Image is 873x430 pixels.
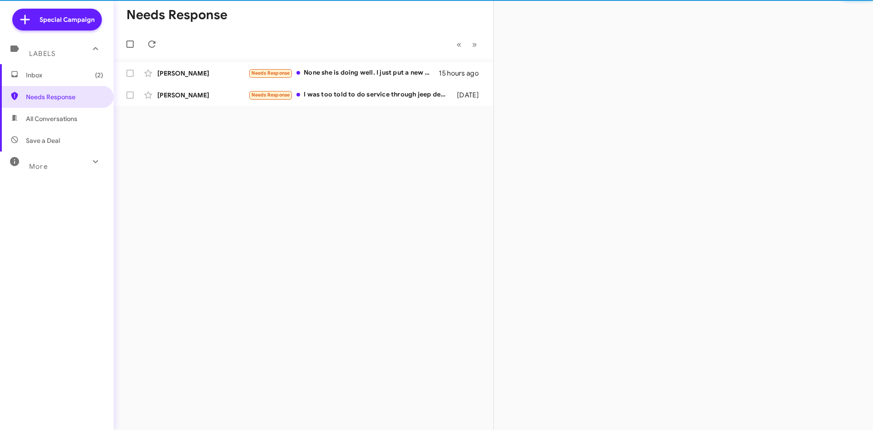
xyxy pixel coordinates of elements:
[126,8,227,22] h1: Needs Response
[95,71,103,80] span: (2)
[26,92,103,101] span: Needs Response
[26,114,77,123] span: All Conversations
[248,90,452,100] div: I was too told to do service through jeep dealer ... at least until warranty factory warranty exp...
[248,68,439,78] div: None she is doing well. I just put a new motor and other things in the truck it now has 509000 mi...
[457,39,462,50] span: «
[26,71,103,80] span: Inbox
[251,70,290,76] span: Needs Response
[439,69,486,78] div: 15 hours ago
[452,91,486,100] div: [DATE]
[29,162,48,171] span: More
[467,35,482,54] button: Next
[452,35,482,54] nav: Page navigation example
[157,69,248,78] div: [PERSON_NAME]
[26,136,60,145] span: Save a Deal
[251,92,290,98] span: Needs Response
[12,9,102,30] a: Special Campaign
[40,15,95,24] span: Special Campaign
[157,91,248,100] div: [PERSON_NAME]
[451,35,467,54] button: Previous
[29,50,55,58] span: Labels
[472,39,477,50] span: »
